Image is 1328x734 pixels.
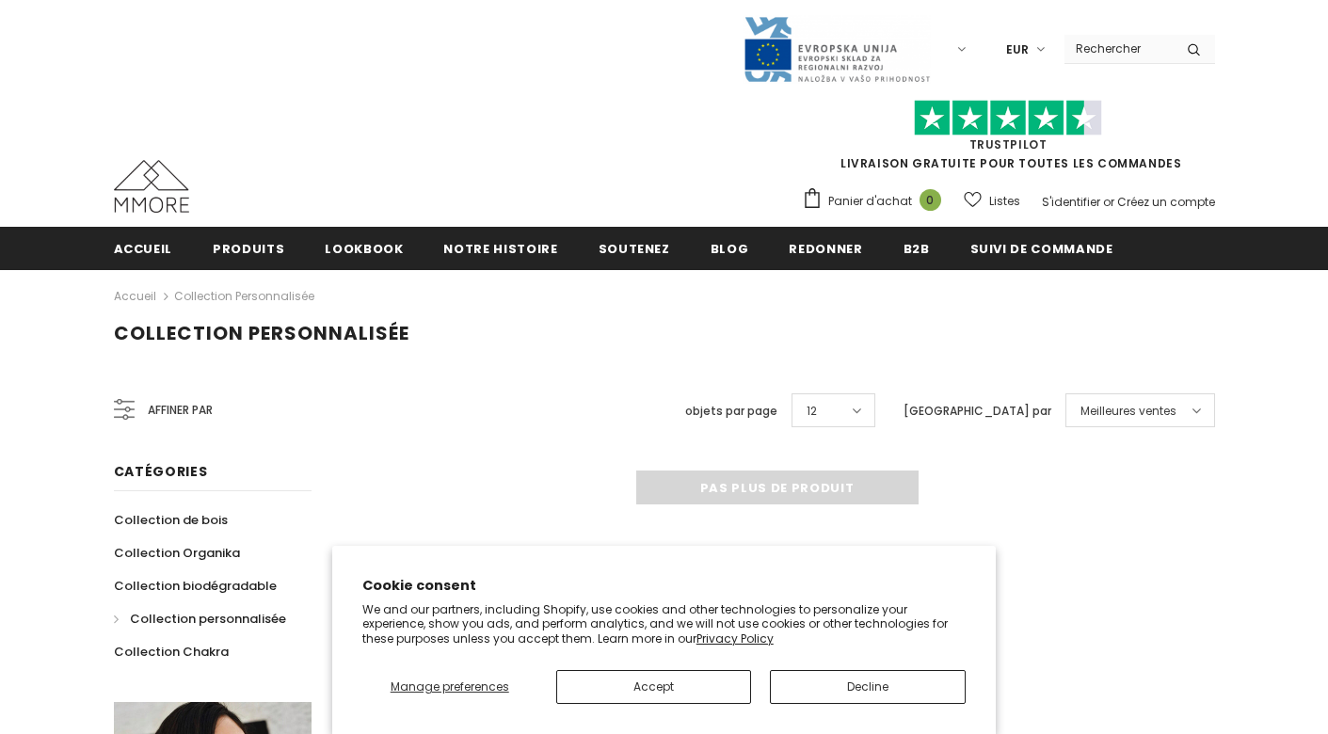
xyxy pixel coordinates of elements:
[325,227,403,269] a: Lookbook
[711,240,749,258] span: Blog
[114,462,208,481] span: Catégories
[362,602,967,646] p: We and our partners, including Shopify, use cookies and other technologies to personalize your ex...
[114,602,286,635] a: Collection personnalisée
[114,160,189,213] img: Cas MMORE
[1006,40,1029,59] span: EUR
[599,240,670,258] span: soutenez
[325,240,403,258] span: Lookbook
[114,503,228,536] a: Collection de bois
[148,400,213,421] span: Affiner par
[1042,194,1100,210] a: S'identifier
[989,192,1020,211] span: Listes
[114,240,173,258] span: Accueil
[556,670,752,704] button: Accept
[443,227,557,269] a: Notre histoire
[114,569,277,602] a: Collection biodégradable
[114,511,228,529] span: Collection de bois
[789,240,862,258] span: Redonner
[1117,194,1215,210] a: Créez un compte
[114,635,229,668] a: Collection Chakra
[970,227,1113,269] a: Suivi de commande
[213,227,284,269] a: Produits
[964,184,1020,217] a: Listes
[789,227,862,269] a: Redonner
[904,402,1051,421] label: [GEOGRAPHIC_DATA] par
[443,240,557,258] span: Notre histoire
[130,610,286,628] span: Collection personnalisée
[770,670,966,704] button: Decline
[696,630,774,646] a: Privacy Policy
[391,678,509,694] span: Manage preferences
[802,108,1215,171] span: LIVRAISON GRATUITE POUR TOUTES LES COMMANDES
[711,227,749,269] a: Blog
[213,240,284,258] span: Produits
[1064,35,1173,62] input: Search Site
[743,40,931,56] a: Javni Razpis
[970,240,1113,258] span: Suivi de commande
[743,15,931,84] img: Javni Razpis
[114,227,173,269] a: Accueil
[114,536,240,569] a: Collection Organika
[904,227,930,269] a: B2B
[362,670,537,704] button: Manage preferences
[969,136,1048,152] a: TrustPilot
[114,285,156,308] a: Accueil
[114,643,229,661] span: Collection Chakra
[114,544,240,562] span: Collection Organika
[114,320,409,346] span: Collection personnalisée
[1103,194,1114,210] span: or
[914,100,1102,136] img: Faites confiance aux étoiles pilotes
[599,227,670,269] a: soutenez
[828,192,912,211] span: Panier d'achat
[802,187,951,215] a: Panier d'achat 0
[920,189,941,211] span: 0
[685,402,777,421] label: objets par page
[1080,402,1176,421] span: Meilleures ventes
[114,577,277,595] span: Collection biodégradable
[362,576,967,596] h2: Cookie consent
[807,402,817,421] span: 12
[904,240,930,258] span: B2B
[174,288,314,304] a: Collection personnalisée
